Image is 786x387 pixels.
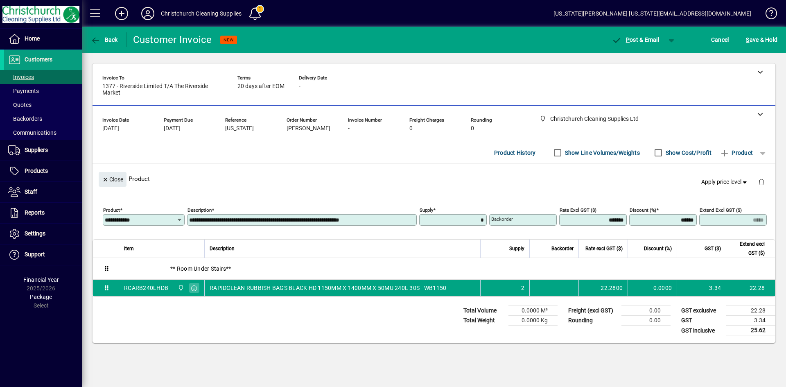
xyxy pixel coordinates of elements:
span: Apply price level [701,178,749,186]
a: Reports [4,203,82,223]
span: Item [124,244,134,253]
label: Show Line Volumes/Weights [563,149,640,157]
button: Delete [752,172,771,192]
a: Support [4,244,82,265]
a: Knowledge Base [759,2,776,28]
td: 3.34 [726,316,775,326]
span: Suppliers [25,147,48,153]
div: RCARB240LHDB [124,284,168,292]
td: GST [677,316,726,326]
a: Staff [4,182,82,202]
a: Invoices [4,70,82,84]
span: Extend excl GST ($) [731,240,765,258]
span: Home [25,35,40,42]
span: Product History [494,146,536,159]
span: ost & Email [612,36,659,43]
td: Total Volume [459,306,508,316]
div: ** Room Under Stairs** [119,258,775,279]
span: NEW [224,37,234,43]
a: Quotes [4,98,82,112]
td: GST inclusive [677,326,726,336]
span: - [348,125,350,132]
td: 0.00 [621,316,671,326]
label: Show Cost/Profit [664,149,711,157]
span: Close [102,173,123,186]
span: Description [210,244,235,253]
span: Financial Year [23,276,59,283]
button: Apply price level [698,175,752,190]
span: Support [25,251,45,258]
span: Communications [8,129,56,136]
td: GST exclusive [677,306,726,316]
a: Payments [4,84,82,98]
button: Back [88,32,120,47]
span: Product [720,146,753,159]
span: S [746,36,749,43]
span: 20 days after EOM [237,83,285,90]
span: 1377 - Riverside Limited T/A The Riverside Market [102,83,225,96]
span: Rate excl GST ($) [585,244,623,253]
span: Quotes [8,102,32,108]
mat-label: Product [103,207,120,213]
span: [PERSON_NAME] [287,125,330,132]
span: RAPIDCLEAN RUBBISH BAGS BLACK HD 1150MM X 1400MM X 50MU 240L 30S - WB1150 [210,284,446,292]
span: ave & Hold [746,33,777,46]
button: Product [716,145,757,160]
span: [US_STATE] [225,125,254,132]
span: Staff [25,188,37,195]
span: Products [25,167,48,174]
button: Post & Email [608,32,663,47]
td: 0.0000 Kg [508,316,558,326]
div: [US_STATE][PERSON_NAME] [US_STATE][EMAIL_ADDRESS][DOMAIN_NAME] [553,7,751,20]
td: 22.28 [726,306,775,316]
mat-label: Discount (%) [630,207,656,213]
span: GST ($) [705,244,721,253]
td: 3.34 [677,280,726,296]
span: Package [30,294,52,300]
span: Backorder [551,244,574,253]
td: Total Weight [459,316,508,326]
span: Backorders [8,115,42,122]
span: Cancel [711,33,729,46]
span: Reports [25,209,45,216]
button: Save & Hold [744,32,779,47]
span: Invoices [8,74,34,80]
span: Back [90,36,118,43]
app-page-header-button: Back [82,32,127,47]
span: - [299,83,300,90]
a: Suppliers [4,140,82,161]
mat-label: Description [187,207,212,213]
mat-label: Supply [420,207,433,213]
a: Settings [4,224,82,244]
app-page-header-button: Close [97,175,129,183]
span: Payments [8,88,39,94]
div: Product [93,164,775,194]
div: Christchurch Cleaning Supplies [161,7,242,20]
td: 0.00 [621,306,671,316]
div: Customer Invoice [133,33,212,46]
a: Backorders [4,112,82,126]
span: 2 [521,284,524,292]
span: P [626,36,630,43]
span: Supply [509,244,524,253]
app-page-header-button: Delete [752,178,771,186]
span: Customers [25,56,52,63]
span: [DATE] [102,125,119,132]
a: Communications [4,126,82,140]
span: Christchurch Cleaning Supplies Ltd [176,283,185,292]
button: Cancel [709,32,731,47]
td: 0.0000 M³ [508,306,558,316]
td: 0.0000 [628,280,677,296]
mat-label: Rate excl GST ($) [560,207,596,213]
a: Home [4,29,82,49]
td: Rounding [564,316,621,326]
button: Close [99,172,126,187]
span: Settings [25,230,45,237]
mat-label: Backorder [491,216,513,222]
span: 0 [471,125,474,132]
span: Discount (%) [644,244,672,253]
div: 22.2800 [584,284,623,292]
span: 0 [409,125,413,132]
button: Profile [135,6,161,21]
td: 25.62 [726,326,775,336]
